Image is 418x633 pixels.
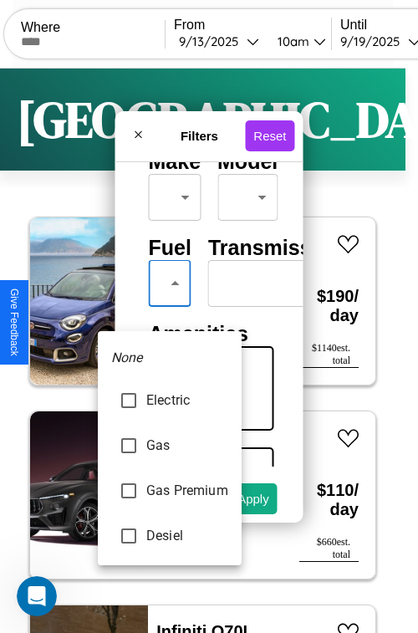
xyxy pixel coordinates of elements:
span: Gas Premium [146,481,228,501]
span: Electric [146,391,228,411]
em: None [111,348,143,368]
span: Gas [146,436,228,456]
iframe: Intercom live chat [17,576,57,616]
span: Desiel [146,526,228,546]
div: Give Feedback [8,288,20,356]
